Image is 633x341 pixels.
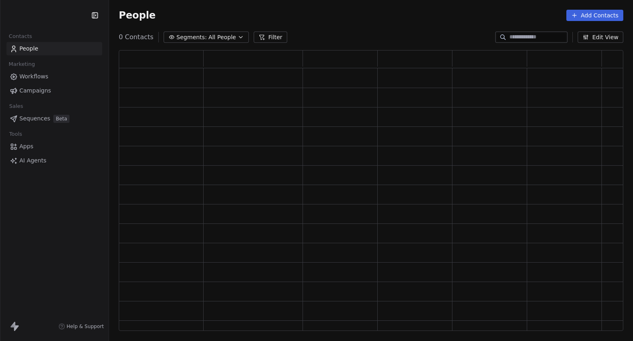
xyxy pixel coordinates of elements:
[67,323,104,330] span: Help & Support
[19,156,46,165] span: AI Agents
[19,114,50,123] span: Sequences
[119,32,154,42] span: 0 Contacts
[177,33,207,42] span: Segments:
[53,115,69,123] span: Beta
[6,100,27,112] span: Sales
[6,42,102,55] a: People
[6,84,102,97] a: Campaigns
[119,9,156,21] span: People
[6,140,102,153] a: Apps
[566,10,623,21] button: Add Contacts
[6,128,25,140] span: Tools
[19,86,51,95] span: Campaigns
[578,32,623,43] button: Edit View
[6,70,102,83] a: Workflows
[6,154,102,167] a: AI Agents
[59,323,104,330] a: Help & Support
[5,30,36,42] span: Contacts
[19,44,38,53] span: People
[19,72,48,81] span: Workflows
[19,142,34,151] span: Apps
[208,33,236,42] span: All People
[6,112,102,125] a: SequencesBeta
[5,58,38,70] span: Marketing
[254,32,287,43] button: Filter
